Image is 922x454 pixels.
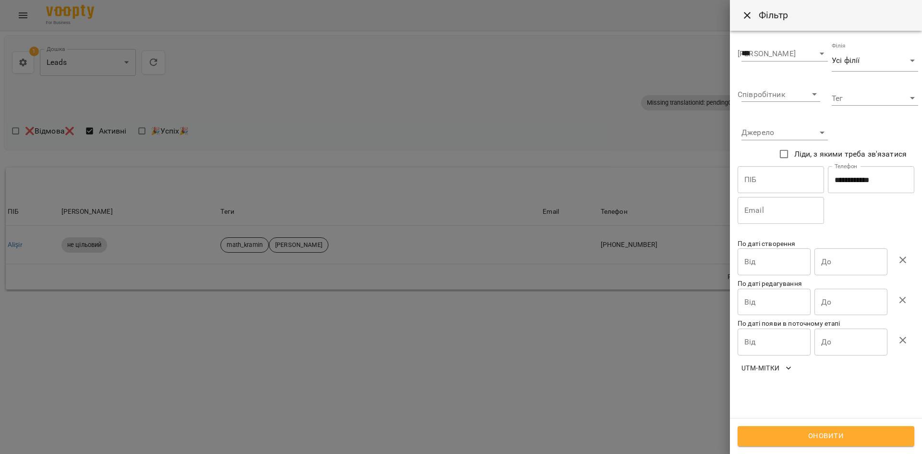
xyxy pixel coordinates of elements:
[738,426,914,446] button: Оновити
[794,148,907,160] span: Ліди, з якими треба зв'язатися
[738,359,795,377] button: UTM-мітки
[832,55,907,66] span: Усі філії
[832,50,918,72] div: Усі філії
[738,91,785,98] label: Співробітник
[759,8,910,23] h6: Фільтр
[748,430,904,442] span: Оновити
[738,319,914,329] p: По даті появи в поточному етапі
[738,50,796,58] label: [PERSON_NAME]
[736,4,759,27] button: Close
[738,279,914,289] p: По даті редагування
[832,43,846,49] label: Філія
[738,239,914,249] p: По даті створення
[741,362,791,374] span: UTM-мітки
